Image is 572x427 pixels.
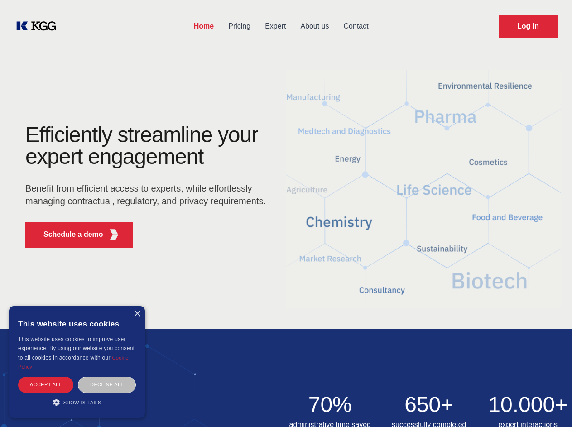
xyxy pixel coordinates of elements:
div: Show details [18,398,136,407]
button: Schedule a demoKGG Fifth Element RED [25,222,133,248]
a: Expert [258,14,293,38]
a: About us [293,14,336,38]
a: Home [187,14,221,38]
h1: Efficiently streamline your expert engagement [25,124,272,168]
img: KGG Fifth Element RED [108,229,120,240]
h2: 650+ [385,394,473,416]
a: KOL Knowledge Platform: Talk to Key External Experts (KEE) [14,19,63,34]
div: This website uses cookies [18,313,136,335]
h2: 70% [286,394,375,416]
a: Request Demo [499,15,558,38]
a: Cookie Policy [18,355,129,369]
div: Close [134,311,140,317]
div: Decline all [78,377,136,393]
img: KGG Fifth Element RED [286,59,562,320]
iframe: Chat Widget [527,384,572,427]
p: Benefit from efficient access to experts, while effortlessly managing contractual, regulatory, an... [25,182,272,207]
a: Contact [336,14,376,38]
div: Accept all [18,377,73,393]
a: Pricing [221,14,258,38]
span: This website uses cookies to improve user experience. By using our website you consent to all coo... [18,336,135,361]
span: Show details [63,400,101,405]
p: Schedule a demo [43,229,103,240]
